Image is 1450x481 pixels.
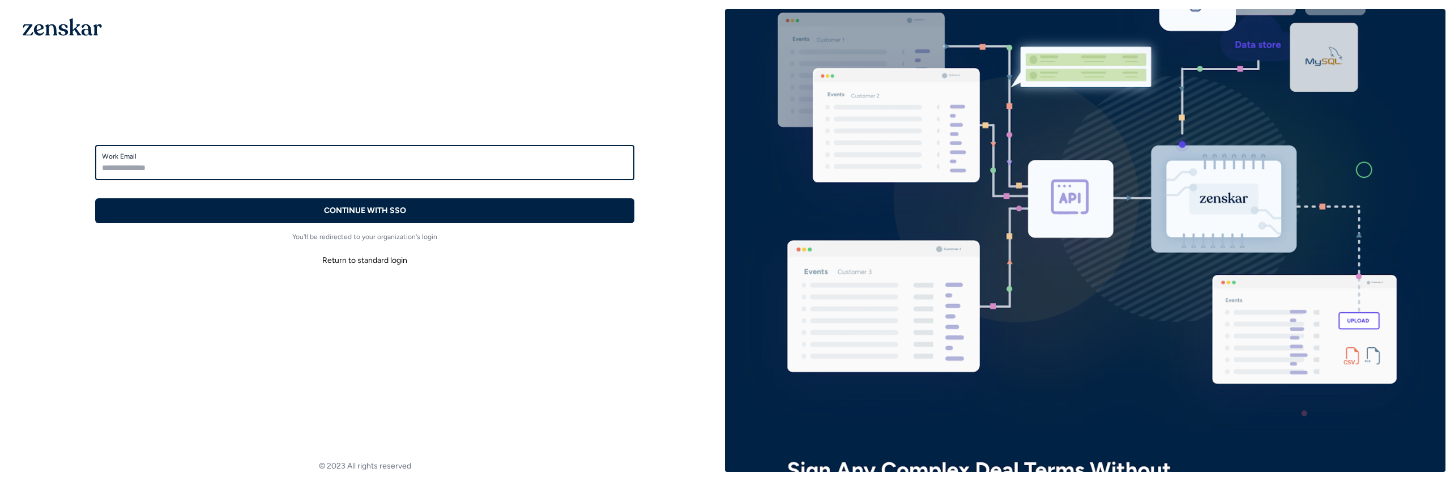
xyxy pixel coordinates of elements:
button: CONTINUE WITH SSO [95,198,634,223]
p: You'll be redirected to your organization's login [95,232,634,241]
p: CONTINUE WITH SSO [324,205,406,216]
img: 1OGAJ2xQqyY4LXKgY66KYq0eOWRCkrZdAb3gUhuVAqdWPZE9SRJmCz+oDMSn4zDLXe31Ii730ItAGKgCKgCCgCikA4Av8PJUP... [23,18,102,36]
label: Work Email [102,152,628,161]
footer: © 2023 All rights reserved [5,461,725,472]
button: Return to standard login [95,250,634,271]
